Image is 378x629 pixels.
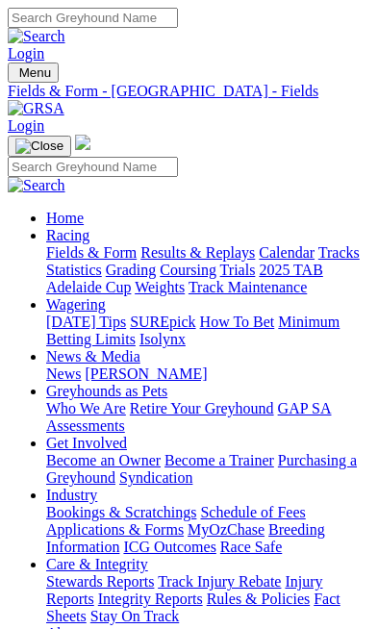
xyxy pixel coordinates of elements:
a: MyOzChase [188,521,265,538]
img: Search [8,177,65,194]
a: How To Bet [200,314,275,330]
a: Integrity Reports [98,591,203,607]
a: Fields & Form [46,244,137,261]
a: Who We Are [46,400,126,416]
a: Fact Sheets [46,591,340,624]
a: Minimum Betting Limits [46,314,340,347]
a: Retire Your Greyhound [130,400,274,416]
a: Fields & Form - [GEOGRAPHIC_DATA] - Fields [8,83,370,100]
div: Racing [46,244,370,296]
a: Race Safe [220,539,282,555]
a: Trials [220,262,256,278]
a: Isolynx [139,331,186,347]
a: Syndication [119,469,192,486]
div: Care & Integrity [46,573,370,625]
div: Wagering [46,314,370,348]
a: Wagering [46,296,106,313]
a: Stewards Reports [46,573,154,590]
a: Become an Owner [46,452,161,468]
a: Purchasing a Greyhound [46,452,357,486]
a: Weights [135,279,185,295]
a: Grading [106,262,156,278]
a: Greyhounds as Pets [46,383,167,399]
a: ICG Outcomes [123,539,215,555]
a: Coursing [160,262,216,278]
a: [PERSON_NAME] [85,365,207,382]
a: Racing [46,227,89,243]
div: News & Media [46,365,370,383]
a: [DATE] Tips [46,314,126,330]
div: Get Involved [46,452,370,487]
img: Close [15,138,63,154]
a: Injury Reports [46,573,323,607]
a: Track Injury Rebate [158,573,281,590]
img: Search [8,28,65,45]
a: 2025 TAB Adelaide Cup [46,262,323,295]
div: Industry [46,504,370,556]
a: Tracks [318,244,360,261]
input: Search [8,157,178,177]
a: Bookings & Scratchings [46,504,196,520]
a: Statistics [46,262,102,278]
a: Calendar [259,244,315,261]
a: Track Maintenance [189,279,307,295]
a: Applications & Forms [46,521,184,538]
a: Care & Integrity [46,556,148,572]
a: Schedule of Fees [200,504,305,520]
a: Login [8,45,44,62]
a: Rules & Policies [207,591,311,607]
button: Toggle navigation [8,63,59,83]
span: Menu [19,65,51,80]
a: Stay On Track [90,608,179,624]
div: Greyhounds as Pets [46,400,370,435]
a: Login [8,117,44,134]
a: Results & Replays [140,244,255,261]
a: SUREpick [130,314,195,330]
a: News & Media [46,348,140,365]
img: logo-grsa-white.png [75,135,90,150]
a: Become a Trainer [164,452,274,468]
a: Industry [46,487,97,503]
a: Home [46,210,84,226]
a: Breeding Information [46,521,325,555]
a: News [46,365,81,382]
button: Toggle navigation [8,136,71,157]
a: Get Involved [46,435,127,451]
a: GAP SA Assessments [46,400,331,434]
input: Search [8,8,178,28]
img: GRSA [8,100,64,117]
